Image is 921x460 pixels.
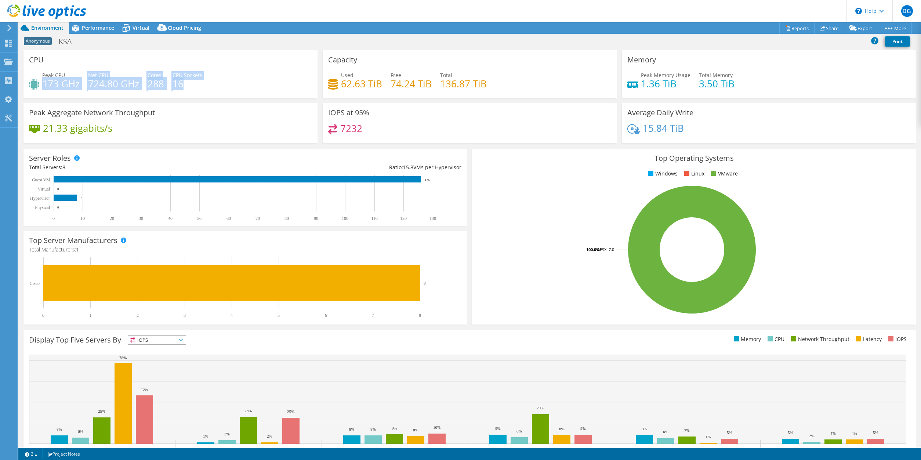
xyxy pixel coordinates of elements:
[57,206,59,209] text: 0
[537,406,544,410] text: 29%
[682,170,704,178] li: Linux
[341,80,382,88] h4: 62.63 TiB
[852,431,857,435] text: 4%
[873,430,878,435] text: 5%
[709,170,738,178] li: VMware
[255,216,260,221] text: 70
[855,8,862,14] svg: \n
[148,72,162,79] span: Cores
[789,335,849,343] li: Network Throughput
[580,426,586,431] text: 9%
[433,425,440,430] text: 10%
[29,109,155,117] h3: Peak Aggregate Network Throughput
[440,80,487,88] h4: 136.87 TiB
[325,313,327,318] text: 6
[55,37,83,46] h1: KSA
[284,216,289,221] text: 80
[32,177,50,182] text: Guest VM
[391,72,401,79] span: Free
[168,216,173,221] text: 40
[43,124,112,132] h4: 21.33 gigabits/s
[133,24,149,31] span: Virtual
[372,313,374,318] text: 7
[80,216,85,221] text: 10
[885,36,910,47] a: Print
[663,430,668,434] text: 6%
[245,163,461,171] div: Ratio: VMs per Hypervisor
[42,80,80,88] h4: 173 GHz
[30,196,50,201] text: Hypervisor
[779,22,815,34] a: Reports
[30,281,40,286] text: Cisco
[641,72,690,79] span: Peak Memory Usage
[627,56,656,64] h3: Memory
[814,22,844,34] a: Share
[370,427,376,431] text: 8%
[684,428,690,432] text: 7%
[278,313,280,318] text: 5
[586,247,600,252] tspan: 100.0%
[173,80,202,88] h4: 16
[244,409,252,413] text: 26%
[732,335,761,343] li: Memory
[148,80,164,88] h4: 288
[641,80,690,88] h4: 1.36 TiB
[349,427,355,431] text: 8%
[38,186,50,192] text: Virtual
[52,216,55,221] text: 0
[419,313,421,318] text: 8
[371,216,378,221] text: 110
[392,426,397,430] text: 9%
[627,109,693,117] h3: Average Daily Write
[29,246,461,254] h4: Total Manufacturers:
[854,335,882,343] li: Latency
[141,387,148,391] text: 46%
[699,80,735,88] h4: 3.50 TiB
[88,80,139,88] h4: 724.80 GHz
[287,409,294,414] text: 25%
[128,336,186,344] span: IOPS
[42,72,65,79] span: Peak CPU
[57,187,59,191] text: 0
[173,72,202,79] span: CPU Sockets
[342,216,348,221] text: 100
[42,313,44,318] text: 0
[844,22,878,34] a: Export
[20,449,43,459] a: 2
[878,22,912,34] a: More
[62,164,65,171] span: 8
[168,24,201,31] span: Cloud Pricing
[224,432,230,436] text: 3%
[78,429,83,434] text: 6%
[424,281,426,285] text: 8
[29,56,44,64] h3: CPU
[478,154,910,162] h3: Top Operating Systems
[328,109,369,117] h3: IOPS at 95%
[197,216,202,221] text: 50
[42,449,85,459] a: Project Notes
[119,355,127,360] text: 78%
[886,335,907,343] li: IOPS
[400,216,407,221] text: 120
[440,72,452,79] span: Total
[29,163,245,171] div: Total Servers:
[600,247,614,252] tspan: ESXi 7.0
[267,434,272,438] text: 2%
[788,430,793,435] text: 5%
[646,170,678,178] li: Windows
[203,434,209,438] text: 1%
[82,24,114,31] span: Performance
[35,205,50,210] text: Physical
[139,216,143,221] text: 30
[29,236,117,245] h3: Top Server Manufacturers
[830,431,836,435] text: 4%
[643,124,684,132] h4: 15.84 TiB
[98,409,105,413] text: 25%
[901,5,913,17] span: DG
[809,434,815,438] text: 2%
[231,313,233,318] text: 4
[706,435,711,439] text: 1%
[31,24,64,31] span: Environment
[88,72,108,79] span: Net CPU
[559,427,565,431] text: 8%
